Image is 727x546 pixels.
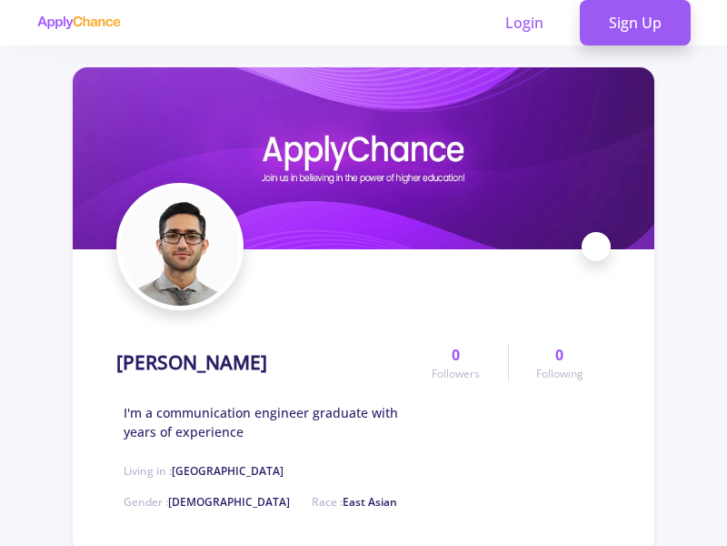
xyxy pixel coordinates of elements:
[124,494,290,510] span: Gender :
[432,366,480,382] span: Followers
[312,494,397,510] span: Race :
[343,494,397,510] span: East Asian
[124,403,404,441] span: I'm a communication engineer graduate with years of experience
[116,351,267,374] h1: [PERSON_NAME]
[555,344,563,366] span: 0
[36,15,121,30] img: applychance logo text only
[73,67,654,249] img: Mohammad Yaminicover image
[121,187,239,306] img: Mohammad Yaminiavatar
[508,344,611,382] a: 0Following
[404,344,507,382] a: 0Followers
[172,463,284,479] span: [GEOGRAPHIC_DATA]
[124,463,284,479] span: Living in :
[536,366,583,382] span: Following
[452,344,460,366] span: 0
[168,494,290,510] span: [DEMOGRAPHIC_DATA]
